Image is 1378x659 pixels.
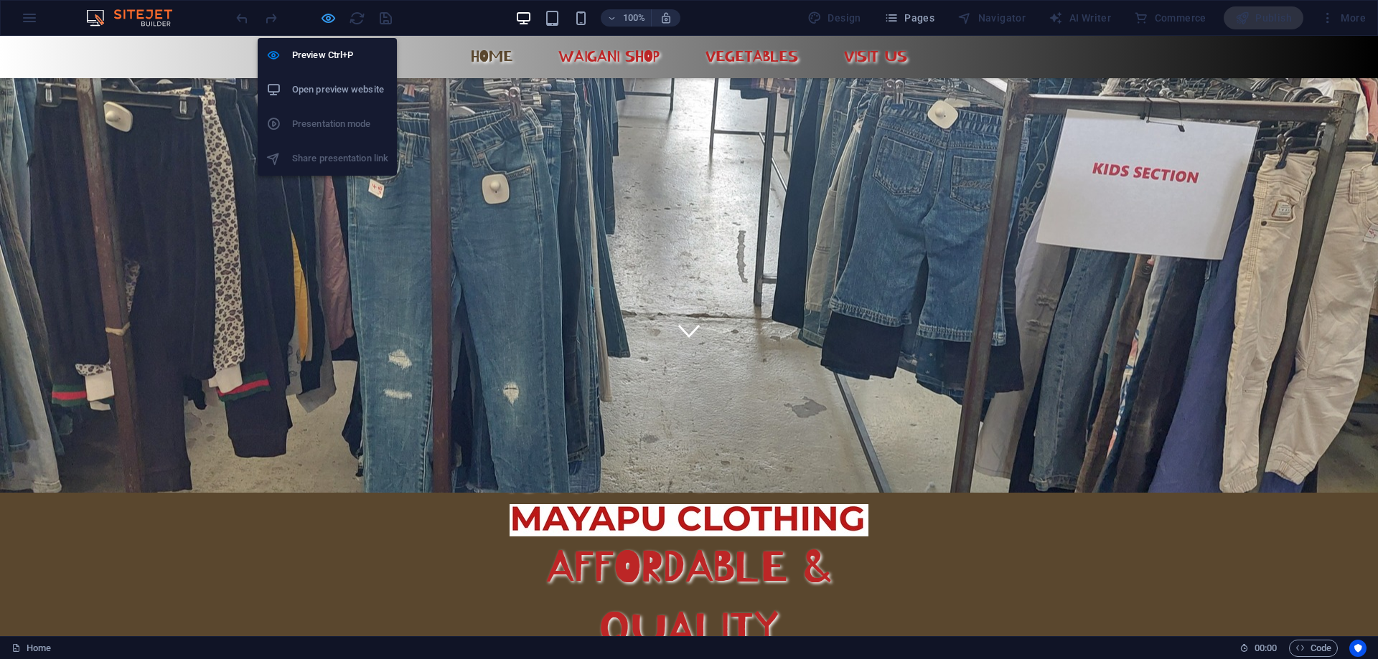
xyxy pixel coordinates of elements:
button: Usercentrics [1349,640,1367,657]
h6: Session time [1239,640,1278,657]
button: 100% [601,9,652,27]
span: : [1265,643,1267,653]
span: 00 00 [1255,640,1277,657]
a: Click to cancel selection. Double-click to open Pages [11,640,51,657]
img: Editor Logo [83,9,190,27]
a: WAIGANI SHOP [547,11,671,29]
h6: Preview Ctrl+P [292,47,388,64]
span: AFFORDABLE & QUALITY [546,506,833,619]
span: Pages [884,11,934,25]
a: Home [459,11,524,29]
h6: 100% [622,9,645,27]
i: On resize automatically adjust zoom level to fit chosen device. [660,11,672,24]
div: Design (Ctrl+Alt+Y) [802,6,867,29]
span: Code [1295,640,1331,657]
a: Visit us [833,11,919,29]
img: MayapuClothingLOGO.jpg [510,468,868,501]
a: VEGETABLES [694,11,810,29]
button: Code [1289,640,1338,657]
button: Pages [878,6,940,29]
h6: Open preview website [292,81,388,98]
